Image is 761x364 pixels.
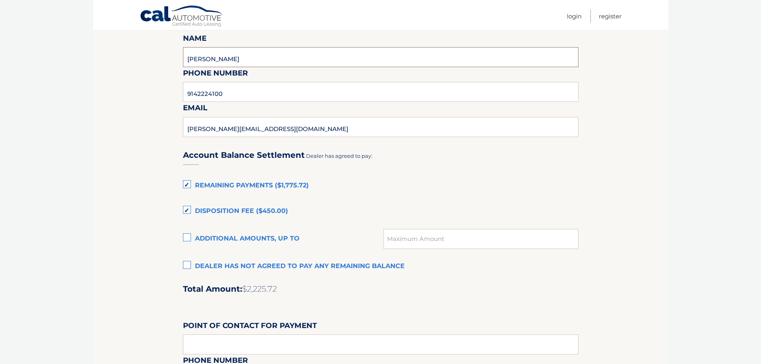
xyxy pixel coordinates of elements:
[183,67,248,82] label: Phone Number
[183,178,578,194] label: Remaining Payments ($1,775.72)
[183,259,578,274] label: Dealer has not agreed to pay any remaining balance
[242,284,277,294] span: $2,225.72
[599,10,622,23] a: Register
[183,284,578,294] h2: Total Amount:
[183,102,207,117] label: Email
[183,320,317,334] label: Point of Contact for Payment
[183,231,384,247] label: Additional amounts, up to
[183,150,305,160] h3: Account Balance Settlement
[567,10,582,23] a: Login
[383,229,578,249] input: Maximum Amount
[183,32,207,47] label: Name
[183,203,578,219] label: Disposition Fee ($450.00)
[140,5,224,28] a: Cal Automotive
[306,153,372,159] span: Dealer has agreed to pay:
